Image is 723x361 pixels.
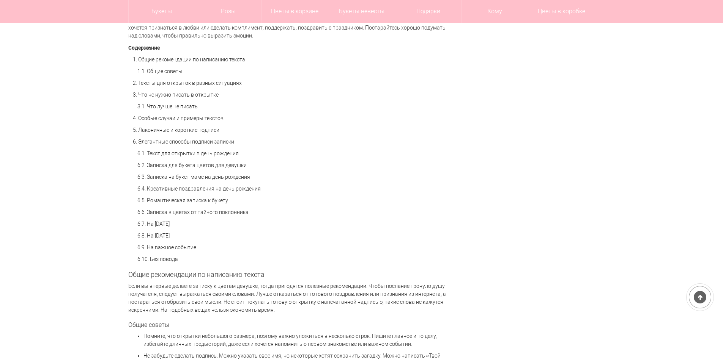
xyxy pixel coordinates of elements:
[137,209,249,215] a: 6.6. Записка в цветах от тайного поклонника
[133,127,219,133] a: 5. Лаконичные и короткие подписи
[143,332,451,348] p: Помните, что открытки небольшого размера, поэтому важно уложиться в несколько строк. Пишите главн...
[137,68,183,74] a: 1.1. Общие советы
[128,271,451,278] h2: Общие рекомендации по написанию текста
[133,80,242,86] a: 2. Тексты для открыток в разных ситуациях
[137,256,178,262] a: 6.10. Без повода
[137,150,239,156] a: 6.1. Текст для открытки в день рождения
[128,44,160,51] b: Содержание
[133,56,245,63] a: 1. Общие рекомендации по написанию текста
[137,103,198,109] a: 3.1. Что лучше не писать
[137,186,261,192] a: 6.4. Креативные поздравления на день рождения
[137,233,170,239] a: 6.8. На [DATE]
[137,197,228,203] a: 6.5. Романтическая записка к букету
[133,115,224,121] a: 4. Особые случаи и примеры текстов
[128,282,451,314] p: Если вы впервые делаете записку к цветам девушке, тогда пригодятся полезные рекомендации. Чтобы п...
[137,174,250,180] a: 6.3. Записка на букет маме на день рождения
[137,244,196,250] a: 6.9. На важное событие
[137,221,170,227] a: 6.7. На [DATE]
[128,322,451,328] h3: Общие советы
[133,139,234,145] a: 6. Элегантные способы подписи записки
[133,92,219,98] a: 3. Что не нужно писать в открытке
[137,162,247,168] a: 6.2. Записка для букета цветов для девушки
